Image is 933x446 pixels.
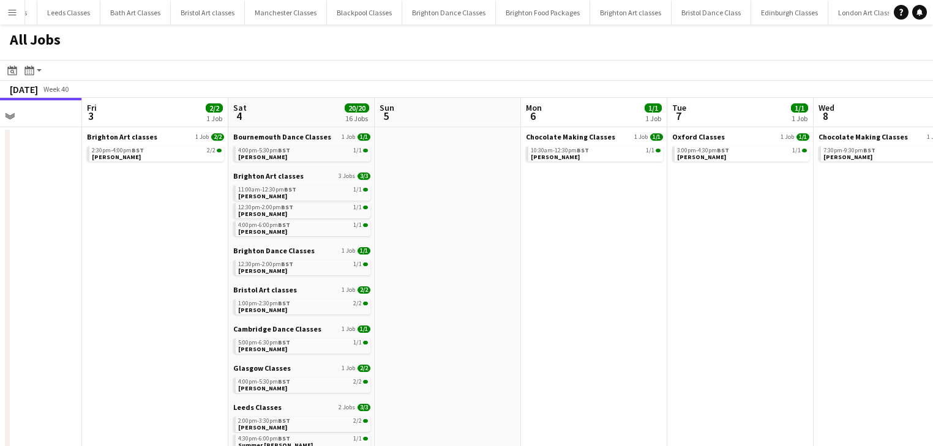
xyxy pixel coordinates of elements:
[233,285,370,324] div: Bristol Art classes1 Job2/21:00pm-2:30pmBST2/2[PERSON_NAME]
[345,114,369,123] div: 16 Jobs
[233,132,331,141] span: Bournemouth Dance Classes
[92,153,141,161] span: Sam Avery
[233,285,297,294] span: Bristol Art classes
[358,173,370,180] span: 3/3
[339,404,355,411] span: 2 Jobs
[284,185,296,193] span: BST
[353,418,362,424] span: 2/2
[238,153,287,161] span: Georgina Radord
[353,261,362,267] span: 1/1
[217,149,222,152] span: 2/2
[87,132,224,141] a: Brighton Art classes1 Job2/2
[402,1,496,24] button: Brighton Dance Classes
[781,133,794,141] span: 1 Job
[238,221,368,235] a: 4:00pm-6:00pmBST1/1[PERSON_NAME]
[363,419,368,423] span: 2/2
[792,147,801,154] span: 1/1
[751,1,828,24] button: Edinburgh Classes
[524,109,542,123] span: 6
[342,247,355,255] span: 1 Job
[363,262,368,266] span: 1/1
[796,133,809,141] span: 1/1
[231,109,247,123] span: 4
[278,221,290,229] span: BST
[281,260,293,268] span: BST
[380,102,394,113] span: Sun
[353,436,362,442] span: 1/1
[238,261,293,267] span: 12:30pm-2:00pm
[238,379,290,385] span: 4:00pm-5:30pm
[238,299,368,313] a: 1:00pm-2:30pmBST2/2[PERSON_NAME]
[378,109,394,123] span: 5
[802,149,807,152] span: 1/1
[233,246,315,255] span: Brighton Dance Classes
[100,1,171,24] button: Bath Art Classes
[238,187,296,193] span: 11:00am-12:30pm
[278,299,290,307] span: BST
[238,204,293,210] span: 12:30pm-2:00pm
[87,132,157,141] span: Brighton Art classes
[672,1,751,24] button: Bristol Dance Class
[238,260,368,274] a: 12:30pm-2:00pmBST1/1[PERSON_NAME]
[238,192,287,200] span: Bethany Spencer
[233,363,291,373] span: Glasgow Classes
[656,149,661,152] span: 1/1
[353,222,362,228] span: 1/1
[211,133,224,141] span: 2/2
[363,437,368,440] span: 1/1
[233,363,370,373] a: Glasgow Classes1 Job2/2
[342,325,355,333] span: 1 Job
[238,436,290,442] span: 4:30pm-6:00pm
[358,365,370,372] span: 2/2
[650,133,663,141] span: 1/1
[87,102,97,113] span: Fri
[238,203,368,217] a: 12:30pm-2:00pmBST1/1[PERSON_NAME]
[278,338,290,346] span: BST
[645,103,662,113] span: 1/1
[819,132,908,141] span: Chocolate Making Classes
[238,345,287,353] span: Olga Hawkes
[353,340,362,346] span: 1/1
[171,1,245,24] button: Bristol Art classes
[278,377,290,385] span: BST
[238,147,290,154] span: 4:00pm-5:30pm
[245,1,327,24] button: Manchester Classes
[672,132,809,141] a: Oxford Classes1 Job1/1
[672,102,686,113] span: Tue
[238,210,287,218] span: Georgina Ricciardi
[342,133,355,141] span: 1 Job
[238,300,290,307] span: 1:00pm-2:30pm
[590,1,672,24] button: Brighton Art classes
[233,171,370,246] div: Brighton Art classes3 Jobs3/311:00am-12:30pmBST1/1[PERSON_NAME]12:30pm-2:00pmBST1/1[PERSON_NAME]4...
[646,147,654,154] span: 1/1
[531,153,580,161] span: Will Hughes
[92,146,222,160] a: 2:30pm-4:00pmBST2/2[PERSON_NAME]
[233,403,370,412] a: Leeds Classes2 Jobs3/3
[823,153,872,161] span: Shellie Wells
[339,173,355,180] span: 3 Jobs
[823,147,875,154] span: 7:30pm-9:30pm
[233,285,370,294] a: Bristol Art classes1 Job2/2
[363,223,368,227] span: 1/1
[670,109,686,123] span: 7
[195,133,209,141] span: 1 Job
[677,147,729,154] span: 3:00pm-4:30pm
[233,324,370,333] a: Cambridge Dance Classes1 Job1/1
[526,102,542,113] span: Mon
[92,147,144,154] span: 2:30pm-4:00pm
[363,380,368,384] span: 2/2
[132,146,144,154] span: BST
[345,103,369,113] span: 20/20
[233,171,304,180] span: Brighton Art classes
[363,341,368,344] span: 1/1
[526,132,663,141] a: Chocolate Making Classes1 Job1/1
[233,246,370,255] a: Brighton Dance Classes1 Job1/1
[238,338,368,352] a: 5:00pm-6:30pmBST1/1[PERSON_NAME]
[672,132,809,164] div: Oxford Classes1 Job1/13:00pm-4:30pmBST1/1[PERSON_NAME]
[278,434,290,442] span: BST
[238,417,368,431] a: 2:00pm-3:30pmBST2/2[PERSON_NAME]
[363,206,368,209] span: 1/1
[353,147,362,154] span: 1/1
[792,114,807,123] div: 1 Job
[233,132,370,171] div: Bournemouth Dance Classes1 Job1/14:00pm-5:30pmBST1/1[PERSON_NAME]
